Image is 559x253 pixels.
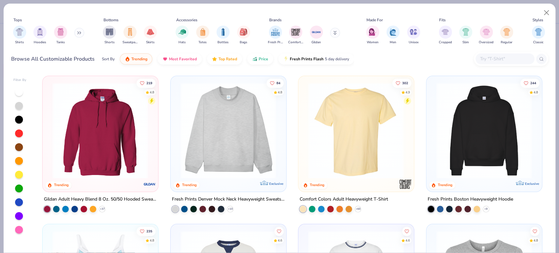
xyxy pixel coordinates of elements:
[283,56,289,62] img: flash.gif
[137,78,156,88] button: Like
[219,28,227,36] img: Bottles Image
[479,26,494,45] div: filter for Oversized
[176,26,189,45] div: filter for Hats
[122,26,138,45] button: filter button
[13,17,22,23] div: Tops
[57,28,64,36] img: Tanks Image
[479,26,494,45] button: filter button
[405,90,410,95] div: 4.9
[120,53,152,65] button: Trending
[532,26,545,45] div: filter for Classic
[533,238,538,243] div: 4.8
[305,83,407,179] img: 029b8af0-80e6-406f-9fdc-fdf898547912
[532,26,545,45] button: filter button
[479,55,530,63] input: Try "T-Shirt"
[279,83,382,179] img: a90f7c54-8796-4cb2-9d6e-4e9644cfe0fe
[13,26,26,45] div: filter for Shirts
[103,17,119,23] div: Bottoms
[459,26,472,45] button: filter button
[409,40,419,45] span: Unisex
[439,26,452,45] button: filter button
[126,28,134,36] img: Sweatpants Image
[269,17,282,23] div: Brands
[198,40,207,45] span: Totes
[390,40,396,45] span: Men
[104,40,115,45] span: Shorts
[100,207,105,211] span: + 37
[367,40,379,45] span: Women
[407,26,420,45] div: filter for Unisex
[146,81,152,85] span: 219
[269,181,283,185] span: Exclusive
[300,195,388,203] div: Comfort Colors Adult Heavyweight T-Shirt
[291,27,301,37] img: Comfort Colors Image
[216,26,230,45] div: filter for Bottles
[146,40,155,45] span: Skirts
[267,78,284,88] button: Like
[143,177,156,190] img: Gildan logo
[44,195,157,203] div: Gildan Adult Heavy Blend 8 Oz. 50/50 Hooded Sweatshirt
[288,26,303,45] button: filter button
[177,83,279,179] img: f5d85501-0dbb-4ee4-b115-c08fa3845d83
[402,226,411,236] button: Like
[207,53,242,65] button: Top Rated
[218,56,237,62] span: Top Rated
[122,26,138,45] div: filter for Sweatpants
[274,226,284,236] button: Like
[237,26,250,45] button: filter button
[196,26,209,45] div: filter for Totes
[530,226,539,236] button: Like
[102,56,115,62] div: Sort By
[122,40,138,45] span: Sweatpants
[520,78,539,88] button: Like
[428,195,513,203] div: Fresh Prints Boston Heavyweight Hoodie
[11,55,95,63] div: Browse All Customizable Products
[178,28,186,36] img: Hats Image
[240,40,247,45] span: Bags
[103,26,116,45] button: filter button
[172,195,285,203] div: Fresh Prints Denver Mock Neck Heavyweight Sweatshirt
[540,7,553,19] button: Close
[366,26,379,45] div: filter for Women
[13,78,27,83] div: Filter By
[199,28,206,36] img: Totes Image
[366,26,379,45] button: filter button
[106,28,113,36] img: Shorts Image
[259,56,268,62] span: Price
[405,238,410,243] div: 4.6
[459,26,472,45] div: filter for Slim
[49,83,151,179] img: 01756b78-01f6-4cc6-8d8a-3c30c1a0c8ac
[288,40,303,45] span: Comfort Colors
[439,40,452,45] span: Cropped
[147,28,154,36] img: Skirts Image
[150,238,154,243] div: 4.8
[158,53,202,65] button: Most Favorited
[386,26,400,45] button: filter button
[212,56,217,62] img: TopRated.gif
[268,26,283,45] button: filter button
[533,90,538,95] div: 4.8
[535,28,542,36] img: Classic Image
[392,78,411,88] button: Like
[270,27,280,37] img: Fresh Prints Image
[103,26,116,45] div: filter for Shorts
[144,26,157,45] button: filter button
[462,40,469,45] span: Slim
[33,26,47,45] button: filter button
[356,207,361,211] span: + 60
[276,81,280,85] span: 84
[439,26,452,45] div: filter for Cropped
[310,26,323,45] button: filter button
[410,28,417,36] img: Unisex Image
[501,40,512,45] span: Regular
[325,55,349,63] span: 5 day delivery
[407,26,420,45] button: filter button
[162,56,168,62] img: most_fav.gif
[433,83,535,179] img: 91acfc32-fd48-4d6b-bdad-a4c1a30ac3fc
[533,40,544,45] span: Classic
[399,177,412,190] img: Comfort Colors logo
[389,28,397,36] img: Men Image
[33,26,47,45] div: filter for Hoodies
[178,40,186,45] span: Hats
[247,53,273,65] button: Price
